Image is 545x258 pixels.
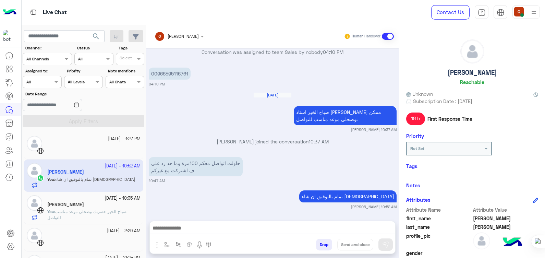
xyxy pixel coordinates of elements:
[478,9,486,16] img: tab
[406,223,472,231] span: last_name
[473,249,538,257] span: null
[77,45,112,51] label: Status
[406,182,420,188] h6: Notes
[352,34,380,39] small: Human Handover
[168,34,199,39] span: [PERSON_NAME]
[119,55,132,63] div: Select
[406,197,431,203] h6: Attributes
[25,45,71,51] label: Channel:
[37,148,44,154] img: WebChat
[25,68,61,74] label: Assigned to:
[161,239,173,250] button: select flow
[47,209,55,214] b: :
[406,163,538,169] h6: Tags
[37,207,44,214] img: WebChat
[173,239,184,250] button: Trigger scenario
[149,138,397,145] p: [PERSON_NAME] joined the conversation
[153,241,161,249] img: send attachment
[27,136,42,151] img: defaultAdmin.png
[25,91,102,97] label: Date Range
[149,81,165,87] small: 04:10 PM
[195,241,204,249] img: send voice note
[448,69,497,77] h5: [PERSON_NAME]
[108,136,141,142] small: [DATE] - 1:27 PM
[514,7,524,16] img: userImage
[294,106,397,125] p: 30/9/2025, 10:37 AM
[406,133,424,139] h6: Priority
[119,45,144,51] label: Tags
[299,190,397,202] p: 30/9/2025, 10:52 AM
[413,97,472,105] span: Subscription Date : [DATE]
[316,239,332,250] button: Drop
[105,195,141,202] small: [DATE] - 10:35 AM
[473,215,538,222] span: Abdelrahman
[47,209,54,214] span: You
[27,195,42,211] img: defaultAdmin.png
[351,127,397,132] small: [PERSON_NAME] 10:37 AM
[47,209,126,220] span: صباح الخير حضرتك وضحلي موعد مناسب للتواصل
[406,90,433,97] span: Unknown
[23,115,144,127] button: Apply Filters
[164,242,170,247] img: select flow
[406,215,472,222] span: first_name
[47,202,84,208] h5: Abdelrahman
[337,239,373,250] button: Send and close
[175,242,181,247] img: Trigger scenario
[406,249,472,257] span: gender
[323,49,343,55] span: 04:10 PM
[475,5,488,20] a: tab
[149,157,243,176] p: 30/9/2025, 10:47 AM
[67,68,102,74] label: Priority
[149,178,165,184] small: 10:47 AM
[184,239,195,250] button: create order
[149,48,397,56] p: Conversation was assigned to team Sales by nobody
[351,204,397,210] small: [PERSON_NAME] 10:52 AM
[382,241,389,248] img: send message
[500,231,524,255] img: hulul-logo.png
[406,232,472,248] span: profile_pic
[497,9,505,16] img: tab
[460,79,484,85] h6: Reachable
[473,223,538,231] span: Odeh
[149,68,191,80] p: 29/9/2025, 4:10 PM
[473,206,538,213] span: Attribute Value
[88,30,105,45] button: search
[29,8,38,16] img: tab
[254,93,291,97] h6: [DATE]
[27,228,42,243] img: defaultAdmin.png
[187,242,192,247] img: create order
[410,146,424,151] b: Not Set
[43,8,67,17] p: Live Chat
[431,5,470,20] a: Contact Us
[406,113,425,125] span: 18 h
[530,8,538,17] img: profile
[3,5,16,20] img: Logo
[37,239,44,246] img: WebChat
[308,139,329,144] span: 10:37 AM
[92,32,100,40] span: search
[3,30,15,42] img: 114004088273201
[461,40,484,63] img: defaultAdmin.png
[107,228,141,234] small: [DATE] - 2:29 AM
[473,232,490,249] img: defaultAdmin.png
[427,115,472,122] span: First Response Time
[108,68,143,74] label: Note mentions
[406,206,472,213] span: Attribute Name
